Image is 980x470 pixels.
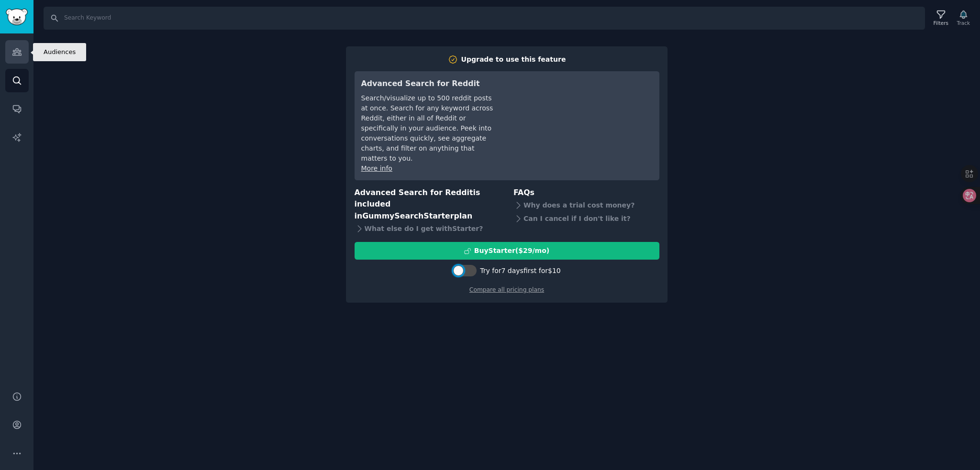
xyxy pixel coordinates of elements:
a: Compare all pricing plans [469,286,544,293]
input: Search Keyword [44,7,925,30]
div: Upgrade to use this feature [461,55,566,65]
img: GummySearch logo [6,9,28,25]
div: Try for 7 days first for $10 [480,266,560,276]
h3: Advanced Search for Reddit is included in plan [355,187,501,222]
a: More info [361,164,392,172]
div: Why does a trial cost money? [513,198,659,212]
button: BuyStarter($29/mo) [355,242,659,260]
div: What else do I get with Starter ? [355,222,501,235]
h3: FAQs [513,187,659,199]
div: Filters [934,20,948,26]
div: Search/visualize up to 500 reddit posts at once. Search for any keyword across Reddit, either in ... [361,93,496,164]
div: Can I cancel if I don't like it? [513,212,659,225]
iframe: YouTube video player [509,78,653,150]
div: Buy Starter ($ 29 /mo ) [474,246,549,256]
span: GummySearch Starter [362,211,454,220]
h3: Advanced Search for Reddit [361,78,496,90]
